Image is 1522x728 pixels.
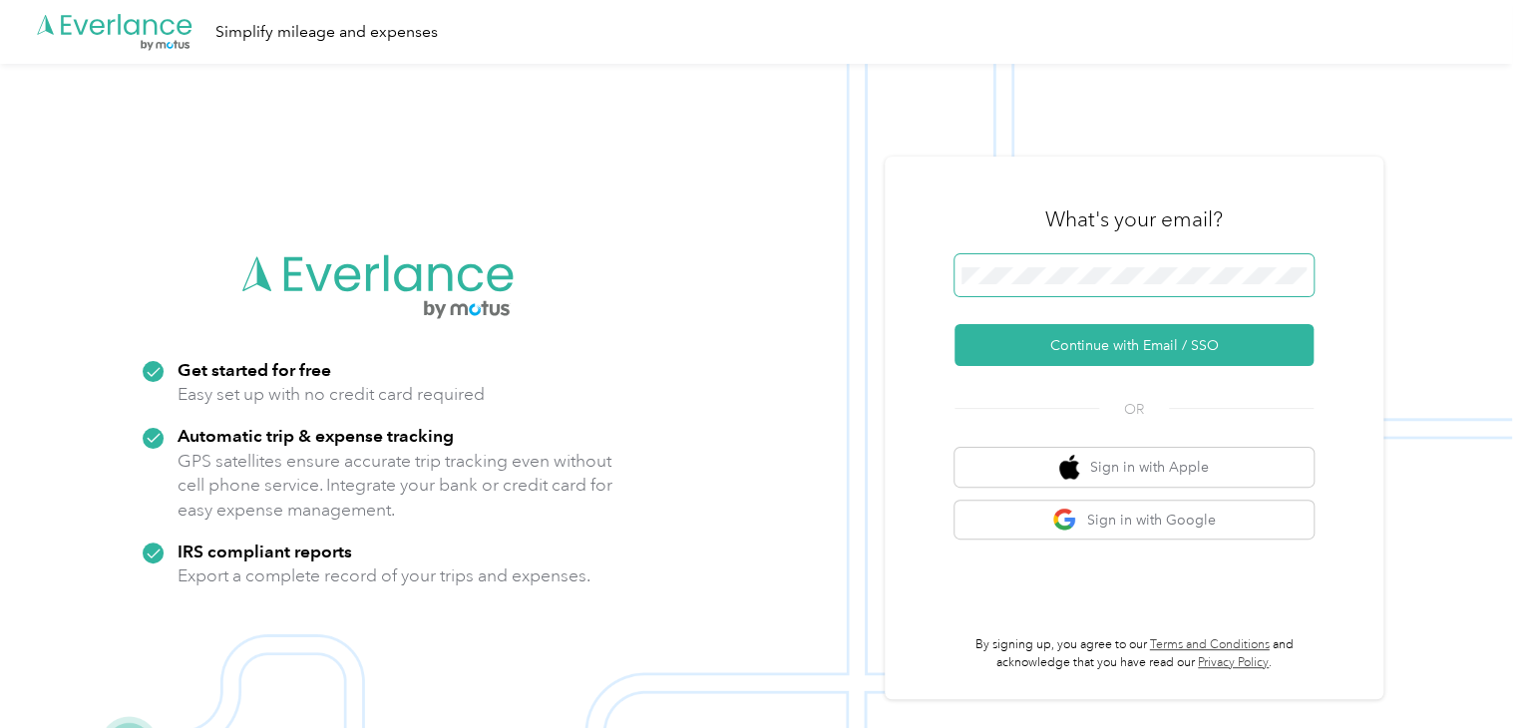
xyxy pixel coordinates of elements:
[954,501,1314,540] button: google logoSign in with Google
[1150,637,1270,652] a: Terms and Conditions
[954,324,1314,366] button: Continue with Email / SSO
[178,382,485,407] p: Easy set up with no credit card required
[178,563,590,588] p: Export a complete record of your trips and expenses.
[178,541,352,561] strong: IRS compliant reports
[954,448,1314,487] button: apple logoSign in with Apple
[1052,508,1077,533] img: google logo
[1198,655,1269,670] a: Privacy Policy
[178,425,454,446] strong: Automatic trip & expense tracking
[1059,455,1079,480] img: apple logo
[1045,205,1223,233] h3: What's your email?
[178,359,331,380] strong: Get started for free
[178,449,613,523] p: GPS satellites ensure accurate trip tracking even without cell phone service. Integrate your bank...
[1099,399,1169,420] span: OR
[215,20,438,45] div: Simplify mileage and expenses
[954,636,1314,671] p: By signing up, you agree to our and acknowledge that you have read our .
